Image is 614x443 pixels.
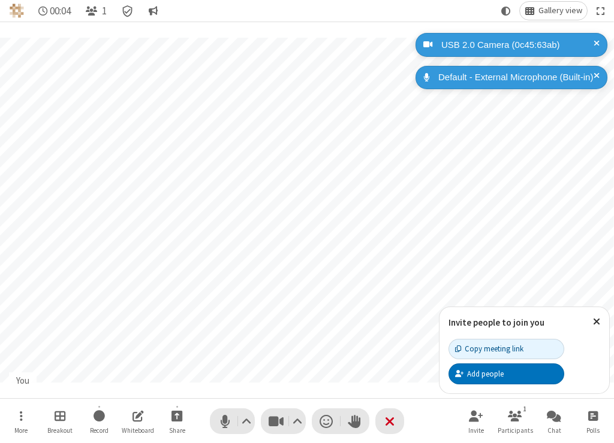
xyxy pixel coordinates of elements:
[449,317,544,328] label: Invite people to join you
[80,2,112,20] button: Open participant list
[547,427,561,434] span: Chat
[592,2,610,20] button: Fullscreen
[290,408,306,434] button: Video setting
[520,403,530,414] div: 1
[449,363,564,384] button: Add people
[50,5,71,17] span: 00:04
[312,408,341,434] button: Send a reaction
[239,408,255,434] button: Audio settings
[586,427,600,434] span: Polls
[34,2,76,20] div: Timer
[81,404,117,438] button: Start recording
[497,404,533,438] button: Open participant list
[90,427,109,434] span: Record
[42,404,78,438] button: Manage Breakout Rooms
[14,427,28,434] span: More
[437,38,598,52] div: USB 2.0 Camera (0c45:63ab)
[468,427,484,434] span: Invite
[159,404,195,438] button: Start sharing
[520,2,587,20] button: Change layout
[498,427,533,434] span: Participants
[120,404,156,438] button: Open shared whiteboard
[169,427,185,434] span: Share
[449,339,564,359] button: Copy meeting link
[458,404,494,438] button: Invite participants (⌘+Shift+I)
[341,408,369,434] button: Raise hand
[12,374,34,388] div: You
[538,6,582,16] span: Gallery view
[3,404,39,438] button: Open menu
[496,2,516,20] button: Using system theme
[575,404,611,438] button: Open poll
[210,408,255,434] button: Mute (⌘+Shift+A)
[261,408,306,434] button: Stop video (⌘+Shift+V)
[47,427,73,434] span: Breakout
[536,404,572,438] button: Open chat
[143,2,162,20] button: Conversation
[116,2,139,20] div: Meeting details Encryption enabled
[102,5,107,17] span: 1
[584,307,609,336] button: Close popover
[455,343,523,354] div: Copy meeting link
[122,427,154,434] span: Whiteboard
[434,71,598,84] div: Default - External Microphone (Built-in)
[375,408,404,434] button: End or leave meeting
[10,4,24,18] img: iotum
